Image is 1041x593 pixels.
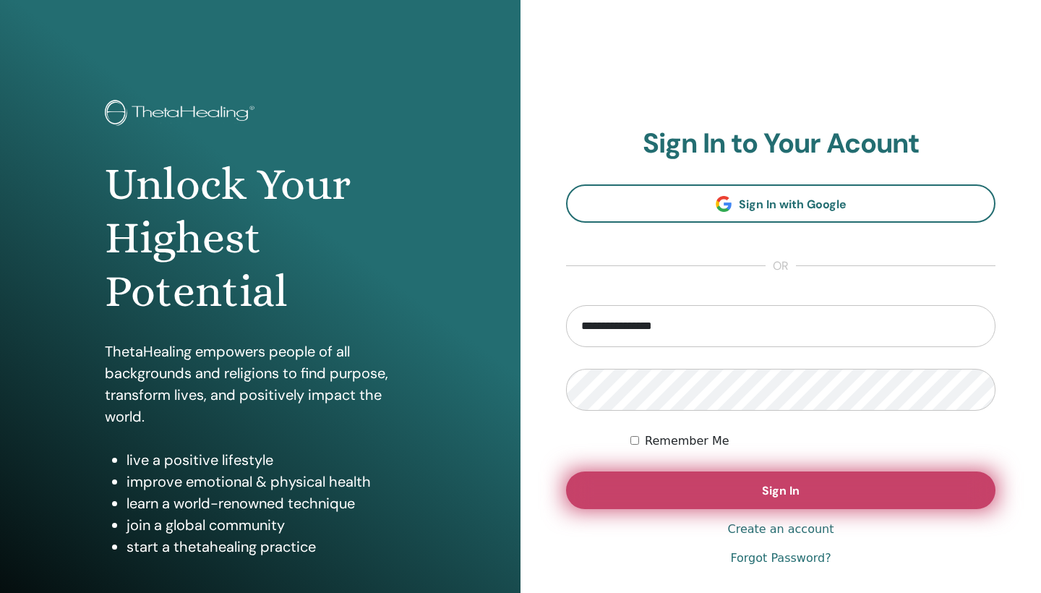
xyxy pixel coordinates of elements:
li: live a positive lifestyle [127,449,416,471]
span: Sign In [762,483,800,498]
p: ThetaHealing empowers people of all backgrounds and religions to find purpose, transform lives, a... [105,341,416,427]
h2: Sign In to Your Acount [566,127,995,161]
li: start a thetahealing practice [127,536,416,558]
li: improve emotional & physical health [127,471,416,492]
a: Create an account [727,521,834,538]
a: Sign In with Google [566,184,995,223]
span: Sign In with Google [739,197,847,212]
button: Sign In [566,472,995,509]
li: learn a world-renowned technique [127,492,416,514]
span: or [766,257,796,275]
h1: Unlock Your Highest Potential [105,158,416,319]
label: Remember Me [645,432,729,450]
li: join a global community [127,514,416,536]
a: Forgot Password? [730,550,831,567]
div: Keep me authenticated indefinitely or until I manually logout [630,432,995,450]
